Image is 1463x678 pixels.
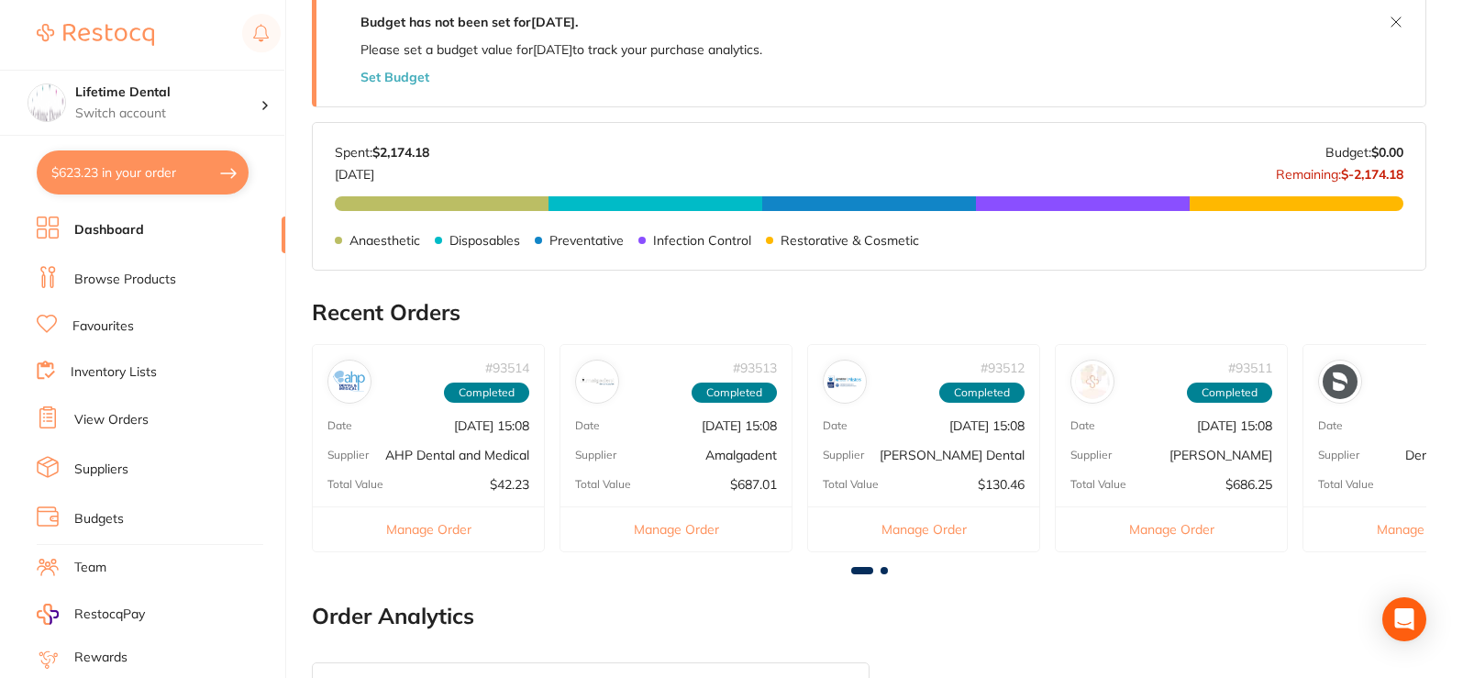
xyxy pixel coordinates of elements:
[313,506,544,551] button: Manage Order
[730,477,777,492] p: $687.01
[575,478,631,491] p: Total Value
[949,418,1025,433] p: [DATE] 15:08
[1341,166,1403,183] strong: $-2,174.18
[312,300,1426,326] h2: Recent Orders
[37,604,59,625] img: RestocqPay
[1382,597,1426,641] div: Open Intercom Messenger
[327,449,369,461] p: Supplier
[575,419,600,432] p: Date
[560,506,792,551] button: Manage Order
[335,145,429,160] p: Spent:
[1276,160,1403,182] p: Remaining:
[981,361,1025,375] p: # 93512
[485,361,529,375] p: # 93514
[74,461,128,479] a: Suppliers
[1169,448,1272,462] p: [PERSON_NAME]
[702,418,777,433] p: [DATE] 15:08
[360,70,429,84] button: Set Budget
[332,364,367,399] img: AHP Dental and Medical
[978,477,1025,492] p: $130.46
[880,448,1025,462] p: [PERSON_NAME] Dental
[385,448,529,462] p: AHP Dental and Medical
[37,24,154,46] img: Restocq Logo
[360,14,578,30] strong: Budget has not been set for [DATE] .
[449,233,520,248] p: Disposables
[454,418,529,433] p: [DATE] 15:08
[1325,145,1403,160] p: Budget:
[327,478,383,491] p: Total Value
[37,604,145,625] a: RestocqPay
[549,233,624,248] p: Preventative
[1318,419,1343,432] p: Date
[781,233,919,248] p: Restorative & Cosmetic
[1197,418,1272,433] p: [DATE] 15:08
[575,449,616,461] p: Supplier
[705,448,777,462] p: Amalgadent
[823,478,879,491] p: Total Value
[74,271,176,289] a: Browse Products
[1187,383,1272,403] span: Completed
[1225,477,1272,492] p: $686.25
[692,383,777,403] span: Completed
[580,364,615,399] img: Amalgadent
[1318,449,1359,461] p: Supplier
[939,383,1025,403] span: Completed
[1070,419,1095,432] p: Date
[1318,478,1374,491] p: Total Value
[74,221,144,239] a: Dashboard
[1228,361,1272,375] p: # 93511
[71,363,157,382] a: Inventory Lists
[653,233,751,248] p: Infection Control
[74,606,145,624] span: RestocqPay
[72,317,134,336] a: Favourites
[490,477,529,492] p: $42.23
[312,604,1426,629] h2: Order Analytics
[75,83,260,102] h4: Lifetime Dental
[335,160,429,182] p: [DATE]
[1075,364,1110,399] img: Henry Schein Halas
[1323,364,1358,399] img: Dentsply Sirona
[1070,449,1112,461] p: Supplier
[75,105,260,123] p: Switch account
[37,14,154,56] a: Restocq Logo
[827,364,862,399] img: Erskine Dental
[74,510,124,528] a: Budgets
[349,233,420,248] p: Anaesthetic
[37,150,249,195] button: $623.23 in your order
[823,419,848,432] p: Date
[74,411,149,429] a: View Orders
[444,383,529,403] span: Completed
[74,649,127,667] a: Rewards
[360,42,762,57] p: Please set a budget value for [DATE] to track your purchase analytics.
[327,419,352,432] p: Date
[28,84,65,121] img: Lifetime Dental
[372,144,429,161] strong: $2,174.18
[823,449,864,461] p: Supplier
[1371,144,1403,161] strong: $0.00
[1070,478,1126,491] p: Total Value
[808,506,1039,551] button: Manage Order
[74,559,106,577] a: Team
[733,361,777,375] p: # 93513
[1056,506,1287,551] button: Manage Order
